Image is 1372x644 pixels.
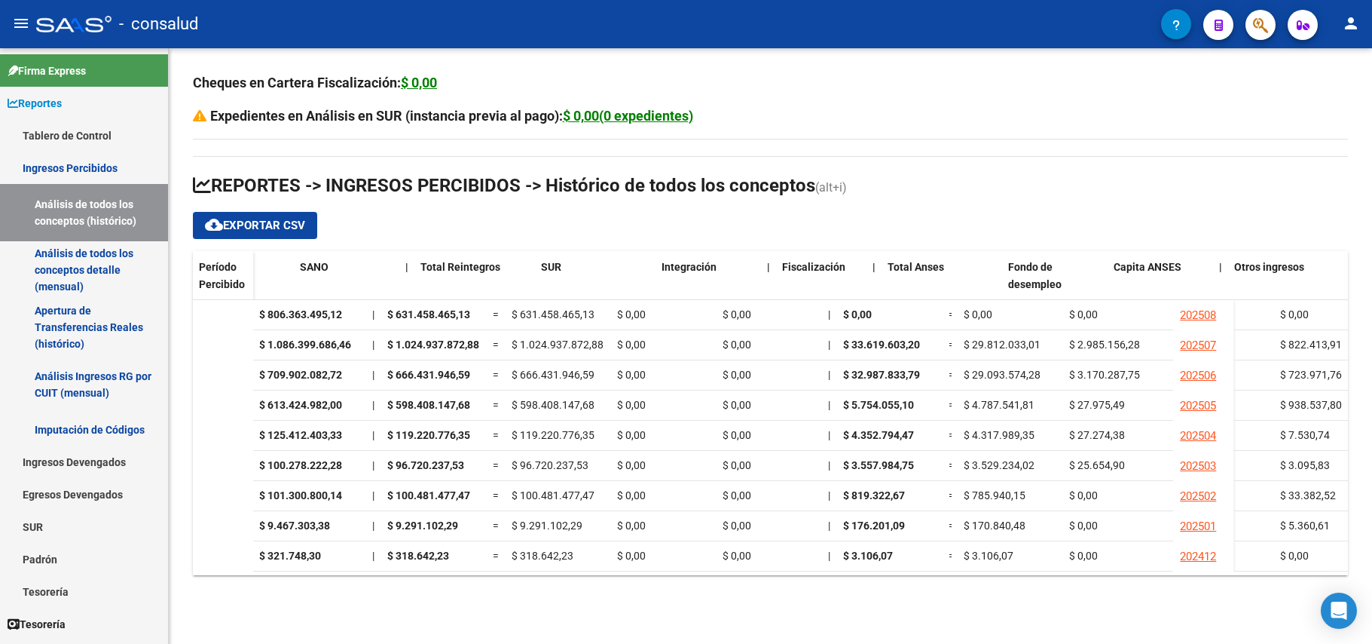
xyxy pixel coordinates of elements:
[512,369,594,381] span: $ 666.431.946,59
[949,369,955,381] span: =
[420,261,500,273] span: Total Reintegros
[1280,459,1330,471] span: $ 3.095,83
[1280,429,1330,441] span: $ 7.530,74
[949,339,955,351] span: =
[259,399,342,411] strong: $ 613.424.982,00
[964,550,1013,562] span: $ 3.106,07
[949,429,955,441] span: =
[401,72,437,94] div: $ 0,00
[1069,308,1098,320] span: $ 0,00
[843,550,893,562] span: $ 3.106,07
[617,550,646,562] span: $ 0,00
[387,369,470,381] span: $ 666.431.946,59
[843,429,914,441] span: $ 4.352.794,47
[964,369,1040,381] span: $ 29.093.574,28
[512,429,594,441] span: $ 119.220.776,35
[1213,251,1228,314] datatable-header-cell: |
[512,339,603,351] span: $ 1.024.937.872,88
[205,216,223,234] mat-icon: cloud_download
[210,108,693,124] strong: Expedientes en Análisis en SUR (instancia previa al pago):
[882,251,987,314] datatable-header-cell: Total Anses
[828,550,830,562] span: |
[119,8,198,41] span: - consalud
[414,251,520,314] datatable-header-cell: Total Reintegros
[815,180,847,195] span: (alt+i)
[1280,399,1342,411] span: $ 938.537,80
[8,616,66,633] span: Tesorería
[387,459,464,471] span: $ 96.720.237,53
[1280,339,1342,351] span: $ 822.413,91
[493,369,499,381] span: =
[1321,593,1357,629] div: Open Intercom Messenger
[1180,339,1216,352] span: 202507
[617,369,646,381] span: $ 0,00
[512,550,573,562] span: $ 318.642,23
[782,261,845,273] span: Fiscalización
[949,520,955,532] span: =
[372,520,374,532] span: |
[8,95,62,112] span: Reportes
[372,308,374,320] span: |
[828,399,830,411] span: |
[872,261,875,273] span: |
[964,520,1025,532] span: $ 170.840,48
[372,429,374,441] span: |
[387,308,470,320] span: $ 631.458.465,13
[723,489,751,501] span: $ 0,00
[512,489,594,501] span: $ 100.481.477,47
[535,251,655,314] datatable-header-cell: SUR
[964,459,1034,471] span: $ 3.529.234,02
[828,520,830,532] span: |
[723,308,751,320] span: $ 0,00
[1008,261,1062,290] span: Fondo de desempleo
[387,339,479,351] span: $ 1.024.937.872,88
[964,308,992,320] span: $ 0,00
[776,251,866,314] datatable-header-cell: Fiscalización
[512,459,588,471] span: $ 96.720.237,53
[512,308,594,320] span: $ 631.458.465,13
[617,520,646,532] span: $ 0,00
[655,251,761,314] datatable-header-cell: Integración
[300,261,328,273] span: SANO
[193,75,437,90] strong: Cheques en Cartera Fiscalización:
[1180,369,1216,382] span: 202506
[723,369,751,381] span: $ 0,00
[259,550,321,562] strong: $ 321.748,30
[1002,251,1108,314] datatable-header-cell: Fondo de desempleo
[372,459,374,471] span: |
[843,459,914,471] span: $ 3.557.984,75
[259,308,342,320] strong: $ 806.363.495,12
[617,308,646,320] span: $ 0,00
[828,429,830,441] span: |
[828,308,830,320] span: |
[1069,550,1098,562] span: $ 0,00
[1069,429,1125,441] span: $ 27.274,38
[1180,489,1216,503] span: 202502
[1280,489,1336,501] span: $ 33.382,52
[723,399,751,411] span: $ 0,00
[723,520,751,532] span: $ 0,00
[723,339,751,351] span: $ 0,00
[493,489,499,501] span: =
[259,459,342,471] strong: $ 100.278.222,28
[843,339,920,351] span: $ 33.619.603,20
[259,489,342,501] strong: $ 101.300.800,14
[372,339,374,351] span: |
[843,520,905,532] span: $ 176.201,09
[193,212,317,239] button: Exportar CSV
[1228,251,1334,314] datatable-header-cell: Otros ingresos
[493,520,499,532] span: =
[259,520,330,532] strong: $ 9.467.303,38
[949,489,955,501] span: =
[259,429,342,441] strong: $ 125.412.403,33
[259,339,351,351] strong: $ 1.086.399.686,46
[1180,429,1216,443] span: 202504
[949,459,955,471] span: =
[723,459,751,471] span: $ 0,00
[193,251,253,314] datatable-header-cell: Período Percibido
[493,550,499,562] span: =
[1234,261,1304,273] span: Otros ingresos
[8,63,86,79] span: Firma Express
[372,550,374,562] span: |
[723,550,751,562] span: $ 0,00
